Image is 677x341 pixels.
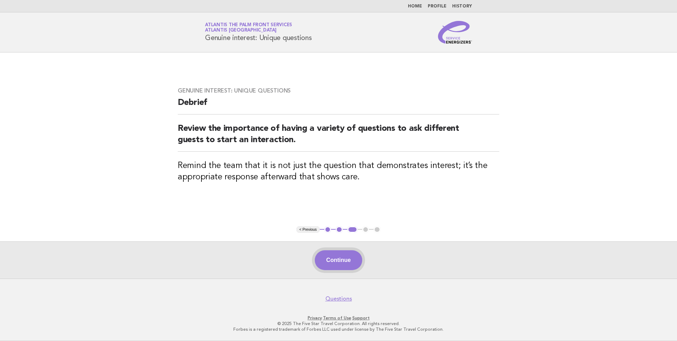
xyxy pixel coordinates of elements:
p: © 2025 The Five Star Travel Corporation. All rights reserved. [122,321,555,326]
a: History [452,4,472,9]
h2: Debrief [178,97,499,114]
a: Support [352,315,370,320]
button: 2 [336,226,343,233]
button: Continue [315,250,362,270]
a: Terms of Use [323,315,351,320]
button: 3 [347,226,358,233]
button: 1 [324,226,331,233]
img: Service Energizers [438,21,472,44]
span: Atlantis [GEOGRAPHIC_DATA] [205,28,277,33]
button: < Previous [296,226,319,233]
p: Forbes is a registered trademark of Forbes LLC used under license by The Five Star Travel Corpora... [122,326,555,332]
h3: Genuine interest: Unique questions [178,87,499,94]
h3: Remind the team that it is not just the question that demonstrates interest; it’s the appropriate... [178,160,499,183]
a: Profile [428,4,446,9]
p: · · [122,315,555,321]
a: Home [408,4,422,9]
h1: Genuine interest: Unique questions [205,23,312,41]
a: Atlantis The Palm Front ServicesAtlantis [GEOGRAPHIC_DATA] [205,23,292,33]
a: Questions [325,295,352,302]
a: Privacy [308,315,322,320]
h2: Review the importance of having a variety of questions to ask different guests to start an intera... [178,123,499,152]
